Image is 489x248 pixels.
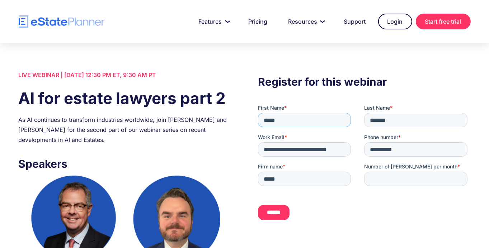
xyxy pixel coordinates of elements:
[19,70,231,80] div: LIVE WEBINAR | [DATE] 12:30 PM ET, 9:30 AM PT
[335,14,375,29] a: Support
[19,87,231,109] h1: AI for estate lawyers part 2
[416,14,471,29] a: Start free trial
[258,73,470,90] h3: Register for this webinar
[190,14,236,29] a: Features
[19,15,105,28] a: home
[378,14,412,29] a: Login
[280,14,332,29] a: Resources
[258,104,470,226] iframe: Form 0
[19,115,231,145] div: As AI continues to transform industries worldwide, join [PERSON_NAME] and [PERSON_NAME] for the s...
[19,156,231,172] h3: Speakers
[240,14,276,29] a: Pricing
